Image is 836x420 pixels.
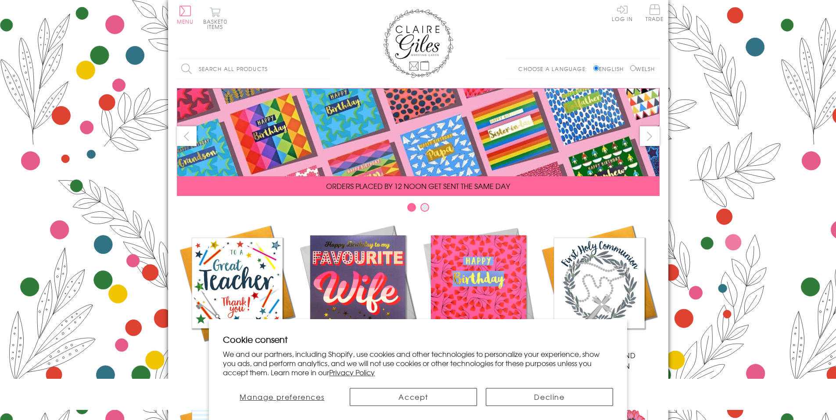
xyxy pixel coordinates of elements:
[326,181,510,191] span: ORDERS PLACED BY 12 NOON GET SENT THE SAME DAY
[612,4,633,21] a: Log In
[646,4,664,23] a: Trade
[329,367,375,377] a: Privacy Policy
[420,203,429,212] button: Carousel Page 2
[240,392,324,402] span: Manage preferences
[177,6,194,24] button: Menu
[593,65,628,73] label: English
[207,18,227,31] span: 0 items
[177,18,194,25] span: Menu
[298,223,418,360] a: New Releases
[223,349,613,377] p: We and our partners, including Shopify, use cookies and other technologies to personalize your ex...
[630,65,636,71] input: Welsh
[383,9,453,78] img: Claire Giles Greetings Cards
[223,333,613,345] h2: Cookie consent
[177,59,330,79] input: Search all products
[177,223,298,360] a: Academic
[640,126,660,146] button: next
[486,388,613,406] button: Decline
[646,4,664,21] span: Trade
[418,223,539,360] a: Birthdays
[518,65,592,73] p: Choose a language:
[203,7,227,29] button: Basket0 items
[177,126,197,146] button: prev
[223,388,341,406] button: Manage preferences
[322,59,330,79] input: Search
[593,65,599,71] input: English
[177,203,660,216] div: Carousel Pagination
[539,223,660,371] a: Communion and Confirmation
[350,388,477,406] button: Accept
[630,65,655,73] label: Welsh
[407,203,416,212] button: Carousel Page 1 (Current Slide)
